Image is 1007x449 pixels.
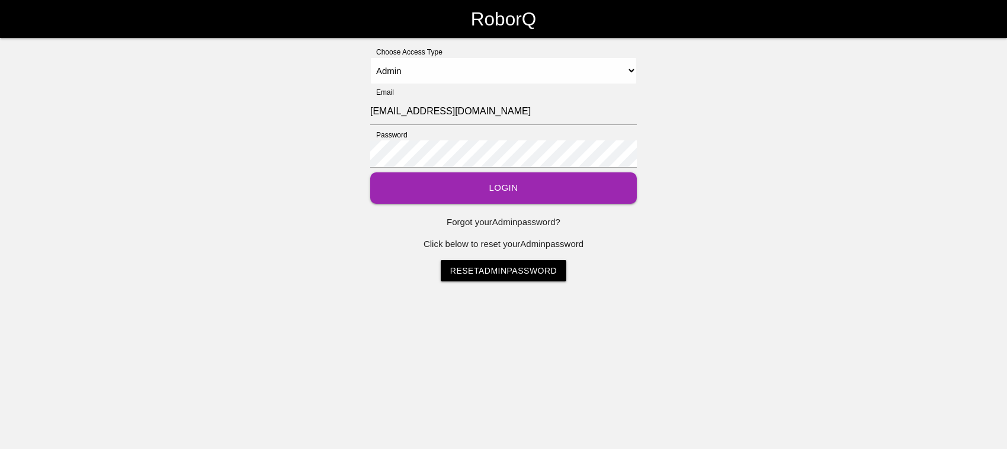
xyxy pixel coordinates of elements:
[370,130,408,140] label: Password
[370,172,637,204] button: Login
[370,47,442,57] label: Choose Access Type
[370,216,637,229] p: Forgot your Admin password?
[370,87,394,98] label: Email
[370,238,637,251] p: Click below to reset your Admin password
[441,260,566,281] a: ResetAdminPassword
